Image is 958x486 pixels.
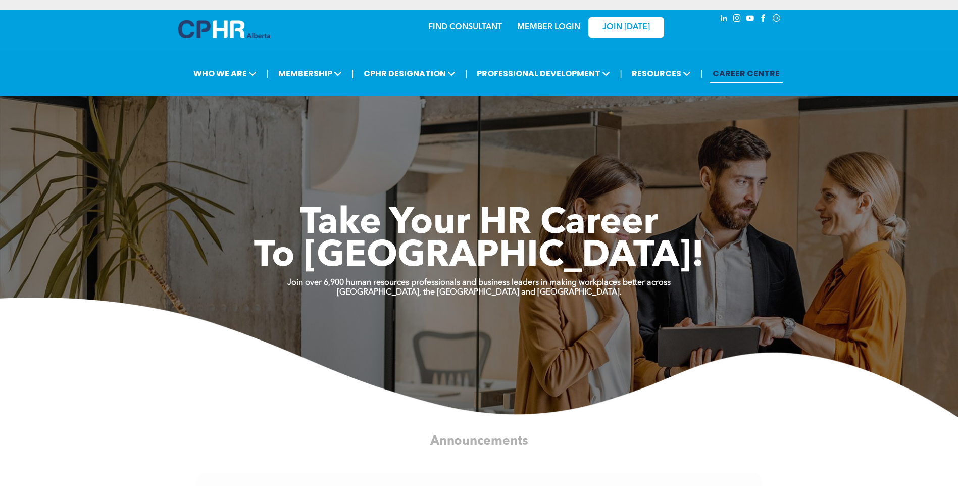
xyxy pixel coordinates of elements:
[254,238,704,275] span: To [GEOGRAPHIC_DATA]!
[588,17,664,38] a: JOIN [DATE]
[517,23,580,31] a: MEMBER LOGIN
[732,13,743,26] a: instagram
[190,64,260,83] span: WHO WE ARE
[465,63,468,84] li: |
[710,64,783,83] a: CAREER CENTRE
[300,206,658,242] span: Take Your HR Career
[719,13,730,26] a: linkedin
[337,288,622,297] strong: [GEOGRAPHIC_DATA], the [GEOGRAPHIC_DATA] and [GEOGRAPHIC_DATA].
[266,63,269,84] li: |
[629,64,694,83] span: RESOURCES
[178,20,270,38] img: A blue and white logo for cp alberta
[351,63,354,84] li: |
[361,64,459,83] span: CPHR DESIGNATION
[758,13,769,26] a: facebook
[620,63,622,84] li: |
[275,64,345,83] span: MEMBERSHIP
[287,279,671,287] strong: Join over 6,900 human resources professionals and business leaders in making workplaces better ac...
[474,64,613,83] span: PROFESSIONAL DEVELOPMENT
[428,23,502,31] a: FIND CONSULTANT
[430,434,528,447] span: Announcements
[602,23,650,32] span: JOIN [DATE]
[771,13,782,26] a: Social network
[700,63,703,84] li: |
[745,13,756,26] a: youtube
